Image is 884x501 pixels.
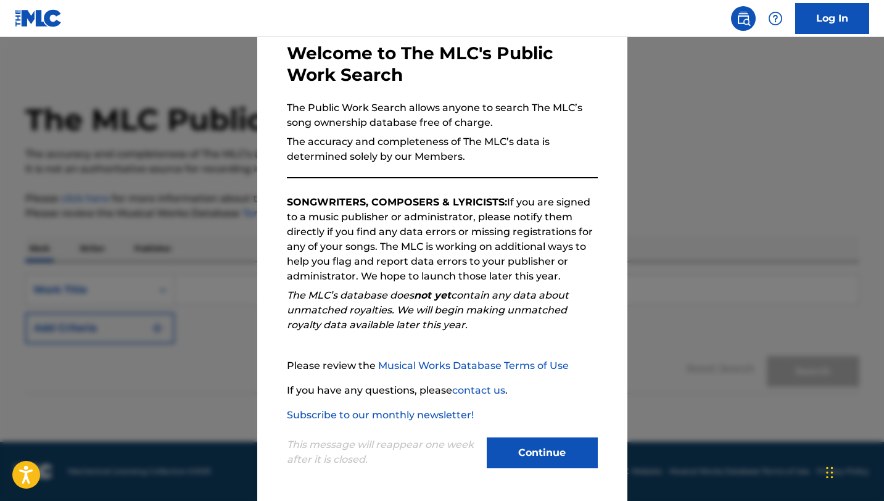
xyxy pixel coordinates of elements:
[768,11,783,26] img: help
[378,360,569,371] a: Musical Works Database Terms of Use
[287,437,479,467] p: This message will reappear one week after it is closed.
[487,437,598,468] button: Continue
[414,289,451,301] strong: not yet
[287,195,598,284] p: If you are signed to a music publisher or administrator, please notify them directly if you find ...
[287,358,598,373] p: Please review the
[736,11,751,26] img: search
[287,43,598,86] h3: Welcome to The MLC's Public Work Search
[287,409,474,421] a: Subscribe to our monthly newsletter!
[452,384,505,396] a: contact us
[287,101,598,130] p: The Public Work Search allows anyone to search The MLC’s song ownership database free of charge.
[763,6,788,31] div: Help
[287,383,598,398] p: If you have any questions, please .
[287,289,569,331] em: The MLC’s database does contain any data about unmatched royalties. We will begin making unmatche...
[826,454,833,491] div: Drag
[795,3,869,34] a: Log In
[822,442,884,501] iframe: Chat Widget
[287,135,598,164] p: The accuracy and completeness of The MLC’s data is determined solely by our Members.
[287,196,507,208] strong: SONGWRITERS, COMPOSERS & LYRICISTS:
[15,9,62,27] img: MLC Logo
[731,6,756,31] a: Public Search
